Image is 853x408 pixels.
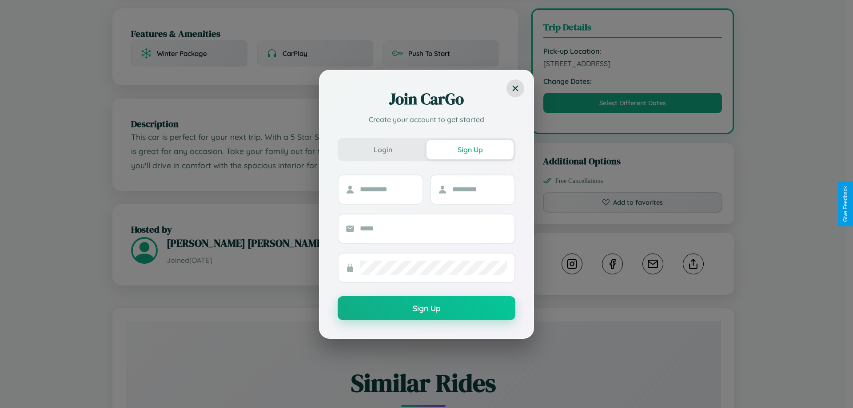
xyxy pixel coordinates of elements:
div: Give Feedback [842,186,849,222]
button: Sign Up [426,140,514,159]
p: Create your account to get started [338,114,515,125]
button: Sign Up [338,296,515,320]
button: Login [339,140,426,159]
h2: Join CarGo [338,88,515,110]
